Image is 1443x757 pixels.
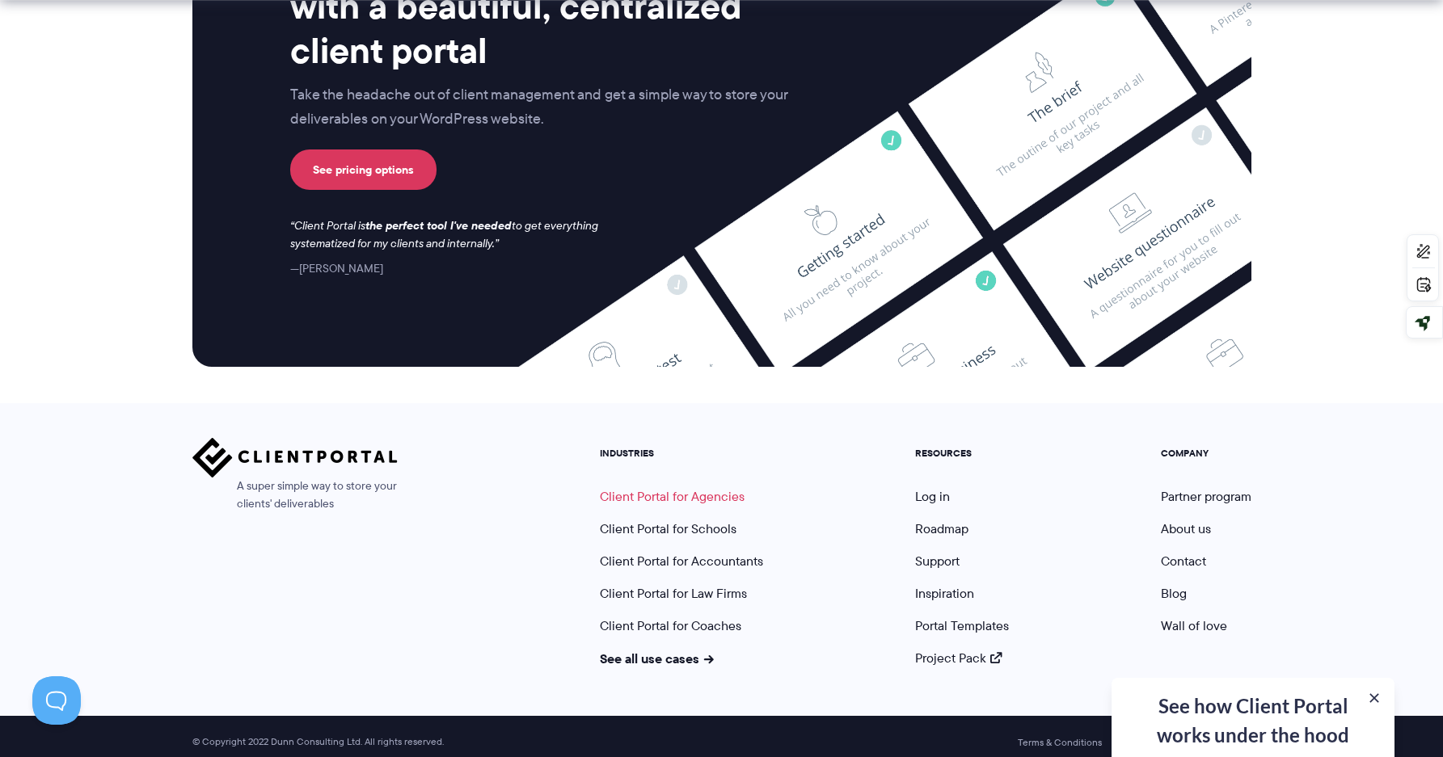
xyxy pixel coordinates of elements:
[1018,737,1102,748] a: Terms & Conditions
[184,736,452,748] span: © Copyright 2022 Dunn Consulting Ltd. All rights reserved.
[32,676,81,725] iframe: Toggle Customer Support
[1161,487,1251,506] a: Partner program
[1161,616,1227,635] a: Wall of love
[600,552,763,570] a: Client Portal for Accountants
[1161,584,1187,603] a: Blog
[600,649,715,668] a: See all use cases
[915,487,950,506] a: Log in
[915,552,960,570] a: Support
[915,448,1009,459] h5: RESOURCES
[365,217,512,234] strong: the perfect tool I've needed
[915,649,1002,667] a: Project Pack
[600,519,736,538] a: Client Portal for Schools
[290,149,437,190] a: See pricing options
[1161,448,1251,459] h5: COMPANY
[1161,552,1206,570] a: Contact
[915,584,974,603] a: Inspiration
[600,616,741,635] a: Client Portal for Coaches
[915,616,1009,635] a: Portal Templates
[1161,519,1211,538] a: About us
[600,448,763,459] h5: INDUSTRIES
[290,260,383,276] cite: [PERSON_NAME]
[915,519,968,538] a: Roadmap
[600,487,745,506] a: Client Portal for Agencies
[290,217,620,253] p: Client Portal is to get everything systematized for my clients and internally.
[600,584,747,603] a: Client Portal for Law Firms
[290,83,822,132] p: Take the headache out of client management and get a simple way to store your deliverables on you...
[192,477,398,513] span: A super simple way to store your clients' deliverables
